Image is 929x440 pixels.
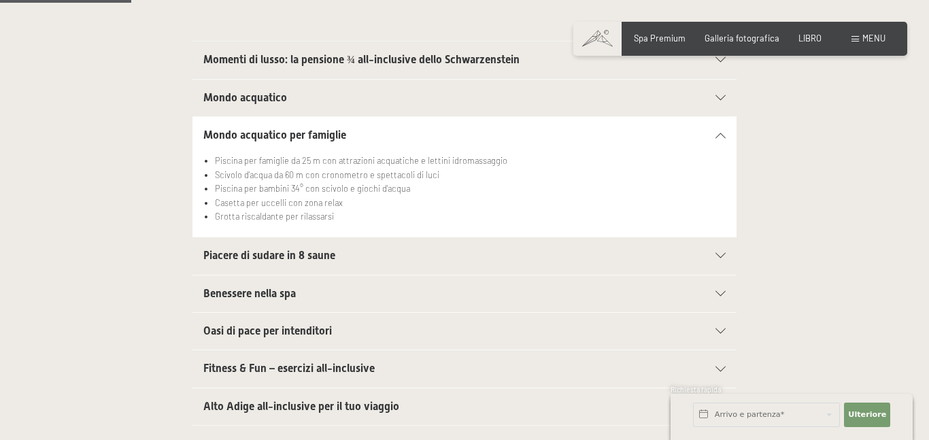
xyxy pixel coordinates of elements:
[203,324,332,337] font: Oasi di pace per intenditori
[203,400,399,413] font: Alto Adige all-inclusive per il tuo viaggio
[203,129,346,141] font: Mondo acquatico per famiglie
[203,91,287,104] font: Mondo acquatico
[215,169,439,180] font: Scivolo d'acqua da 60 m con cronometro e spettacoli di luci
[634,33,686,44] a: Spa Premium
[203,53,520,66] font: Momenti di lusso: la pensione ¾ all-inclusive dello Schwarzenstein
[203,362,375,375] font: Fitness & Fun – esercizi all-inclusive
[848,410,886,419] font: Ulteriore
[203,249,335,262] font: Piacere di sudare in 8 saune
[844,403,890,427] button: Ulteriore
[671,386,721,394] font: Richiesta rapida
[705,33,779,44] a: Galleria fotografica
[798,33,822,44] a: LIBRO
[862,33,885,44] font: menu
[203,287,296,300] font: Benessere nella spa
[215,197,343,208] font: Casetta per uccelli con zona relax
[215,211,334,222] font: Grotta riscaldante per rilassarsi
[215,155,507,166] font: Piscina per famiglie da 25 m con attrazioni acquatiche e lettini idromassaggio
[215,183,410,194] font: Piscina per bambini 34° con scivolo e giochi d'acqua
